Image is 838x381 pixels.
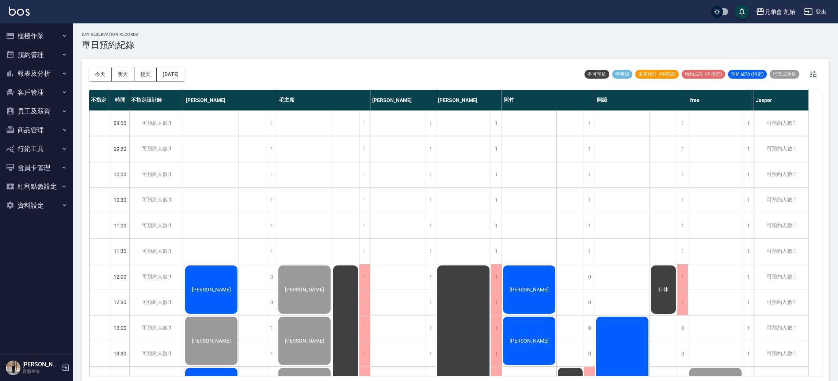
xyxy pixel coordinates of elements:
[584,188,595,213] div: 1
[491,341,502,366] div: 1
[801,5,829,19] button: 登出
[754,290,808,315] div: 可預約人數:1
[370,90,436,110] div: [PERSON_NAME]
[425,290,436,315] div: 1
[753,4,798,19] button: 兄弟會 創始
[129,341,184,366] div: 可預約人數:1
[3,83,70,102] button: 客戶管理
[743,111,754,136] div: 1
[112,68,134,81] button: 明天
[266,264,277,290] div: 0
[3,26,70,45] button: 櫃檯作業
[359,239,370,264] div: 1
[743,188,754,213] div: 1
[754,316,808,341] div: 可預約人數:1
[111,136,129,162] div: 09:30
[359,290,370,315] div: 1
[677,188,688,213] div: 1
[584,290,595,315] div: 0
[677,316,688,341] div: 0
[584,264,595,290] div: 0
[266,162,277,187] div: 1
[89,68,112,81] button: 今天
[677,162,688,187] div: 1
[743,341,754,366] div: 1
[754,90,809,110] div: Jasper
[765,7,795,16] div: 兄弟會 創始
[677,213,688,238] div: 1
[584,111,595,136] div: 1
[22,361,60,368] h5: [PERSON_NAME]
[111,187,129,213] div: 10:30
[22,368,60,375] p: 高階主管
[111,290,129,315] div: 12:30
[425,264,436,290] div: 1
[754,162,808,187] div: 可預約人數:1
[677,111,688,136] div: 1
[3,158,70,177] button: 會員卡管理
[754,264,808,290] div: 可預約人數:1
[190,287,232,293] span: [PERSON_NAME]
[491,316,502,341] div: 1
[6,361,20,375] img: Person
[359,341,370,366] div: 1
[743,213,754,238] div: 1
[682,71,725,78] span: 預約成功 (不指定)
[743,290,754,315] div: 1
[129,90,184,110] div: 不指定設計師
[111,315,129,341] div: 13:00
[425,341,436,366] div: 1
[491,162,502,187] div: 1
[111,110,129,136] div: 09:00
[677,136,688,162] div: 1
[129,188,184,213] div: 可預約人數:1
[82,40,138,50] h3: 單日預約紀錄
[3,177,70,196] button: 紅利點數設定
[754,136,808,162] div: 可預約人數:1
[129,264,184,290] div: 可預約人數:1
[129,239,184,264] div: 可預約人數:1
[491,264,502,290] div: 1
[743,264,754,290] div: 1
[266,188,277,213] div: 1
[425,136,436,162] div: 1
[743,136,754,162] div: 1
[359,188,370,213] div: 1
[491,290,502,315] div: 1
[743,316,754,341] div: 1
[266,213,277,238] div: 1
[3,196,70,215] button: 資料設定
[677,290,688,315] div: 1
[3,121,70,140] button: 商品管理
[129,290,184,315] div: 可預約人數:1
[677,341,688,366] div: 0
[657,286,670,293] span: 排休
[266,316,277,341] div: 1
[359,111,370,136] div: 1
[129,213,184,238] div: 可預約人數:1
[754,239,808,264] div: 可預約人數:1
[266,111,277,136] div: 1
[595,90,688,110] div: 阿蹦
[283,338,325,344] span: [PERSON_NAME]
[728,71,767,78] span: 預約成功 (指定)
[190,338,232,344] span: [PERSON_NAME]
[584,239,595,264] div: 1
[491,213,502,238] div: 1
[134,68,157,81] button: 後天
[754,111,808,136] div: 可預約人數:1
[677,239,688,264] div: 1
[770,71,799,78] span: 已完成預約
[677,264,688,290] div: 1
[688,90,754,110] div: free
[111,213,129,238] div: 11:00
[359,316,370,341] div: 1
[111,162,129,187] div: 10:00
[491,111,502,136] div: 1
[3,139,70,158] button: 行銷工具
[359,213,370,238] div: 1
[491,136,502,162] div: 1
[612,71,632,78] span: 待審核
[3,45,70,64] button: 預約管理
[754,341,808,366] div: 可預約人數:1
